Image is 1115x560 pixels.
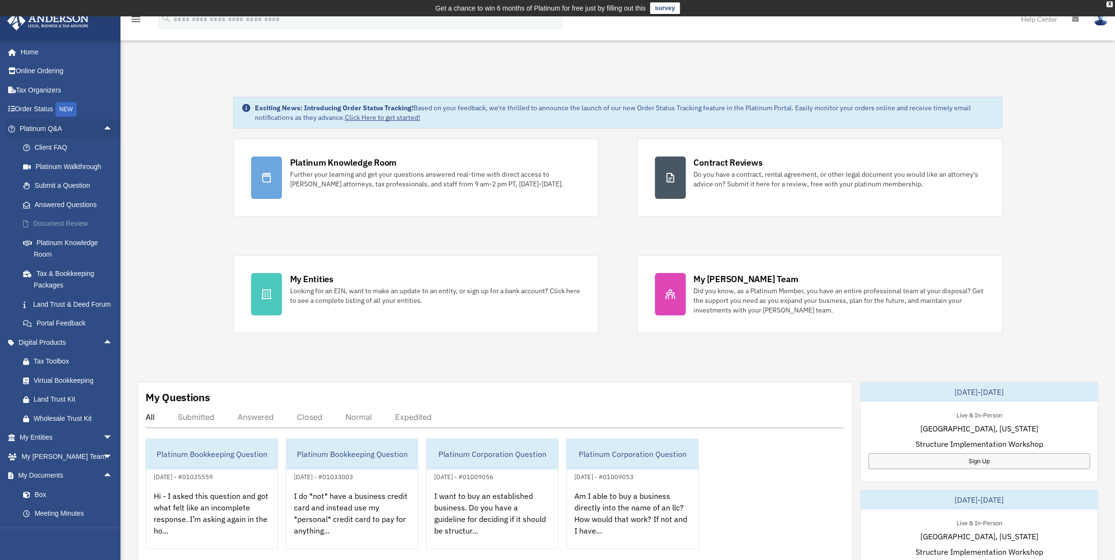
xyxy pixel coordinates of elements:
div: Platinum Knowledge Room [290,156,397,169]
a: Platinum Walkthrough [13,157,127,176]
div: My Entities [290,273,333,285]
div: Answered [238,412,274,422]
div: Submitted [178,412,214,422]
a: Virtual Bookkeeping [13,371,127,390]
a: Platinum Knowledge Room Further your learning and get your questions answered real-time with dire... [233,139,598,217]
div: Live & In-Person [948,409,1009,419]
a: menu [130,17,142,25]
div: Platinum Bookkeeping Question [146,439,278,469]
a: survey [650,2,680,14]
a: Land Trust & Deed Forum [13,295,127,314]
a: Wholesale Trust Kit [13,409,127,428]
div: Platinum Corporation Question [567,439,698,469]
a: My [PERSON_NAME] Team Did you know, as a Platinum Member, you have an entire professional team at... [637,255,1002,333]
a: Tax Toolbox [13,352,127,371]
a: Home [7,42,122,62]
div: Do you have a contract, rental agreement, or other legal document you would like an attorney's ad... [693,169,984,189]
div: Based on your feedback, we're thrilled to announce the launch of our new Order Status Tracking fe... [255,103,994,122]
div: Looking for an EIN, want to make an update to an entity, or sign up for a bank account? Click her... [290,286,581,305]
i: menu [130,13,142,25]
div: [DATE]-[DATE] [861,382,1098,402]
div: Virtual Bookkeeping [34,375,115,387]
div: Contract Reviews [693,156,762,169]
div: I do *not* have a business credit card and instead use my *personal* credit card to pay for anyth... [286,482,418,558]
a: My [PERSON_NAME] Teamarrow_drop_down [7,447,127,466]
div: All [146,412,155,422]
span: [GEOGRAPHIC_DATA], [US_STATE] [920,423,1038,434]
div: Hi - I asked this question and got what felt like an incomplete response. I’m asking again in the... [146,482,278,558]
a: Platinum Bookkeeping Question[DATE] - #01033003I do *not* have a business credit card and instead... [286,438,418,549]
span: arrow_drop_up [103,119,122,139]
span: [GEOGRAPHIC_DATA], [US_STATE] [920,531,1038,542]
strong: Exciting News: Introducing Order Status Tracking! [255,104,413,112]
a: Online Ordering [7,62,127,81]
a: Land Trust Kit [13,390,127,409]
a: Box [13,485,127,504]
a: Contract Reviews Do you have a contract, rental agreement, or other legal document you would like... [637,139,1002,217]
div: [DATE] - #01033003 [286,471,361,481]
a: Platinum Q&Aarrow_drop_up [7,119,127,138]
a: Platinum Corporation Question[DATE] - #01009053Am I able to buy a business directly into the name... [566,438,699,549]
span: arrow_drop_down [103,428,122,448]
div: NEW [55,102,77,117]
img: User Pic [1093,12,1108,26]
div: My [PERSON_NAME] Team [693,273,798,285]
div: Platinum Corporation Question [426,439,558,469]
div: Normal [345,412,372,422]
a: Document Review [13,214,127,234]
a: Portal Feedback [13,314,127,333]
div: Wholesale Trust Kit [34,413,115,425]
a: Submit a Question [13,176,127,195]
div: Closed [297,412,322,422]
div: [DATE]-[DATE] [861,490,1098,509]
a: Forms Library [13,523,127,542]
div: Expedited [395,412,432,422]
span: arrow_drop_up [103,333,122,352]
a: Click Here to get started! [345,113,420,122]
span: arrow_drop_up [103,466,122,486]
a: My Entitiesarrow_drop_down [7,428,127,447]
a: Answered Questions [13,195,127,214]
div: Did you know, as a Platinum Member, you have an entire professional team at your disposal? Get th... [693,286,984,315]
a: My Documentsarrow_drop_up [7,466,127,485]
a: Platinum Knowledge Room [13,233,127,264]
div: My Questions [146,390,210,404]
a: Digital Productsarrow_drop_up [7,333,127,352]
img: Anderson Advisors Platinum Portal [4,12,92,30]
a: Platinum Corporation Question[DATE] - #01009056I want to buy an established business. Do you have... [426,438,558,549]
a: Platinum Bookkeeping Question[DATE] - #01035559Hi - I asked this question and got what felt like ... [146,438,278,549]
i: search [161,13,172,24]
div: [DATE] - #01009056 [426,471,501,481]
div: Get a chance to win 6 months of Platinum for free just by filling out this [435,2,646,14]
div: close [1106,1,1113,7]
div: Platinum Bookkeeping Question [286,439,418,469]
div: Further your learning and get your questions answered real-time with direct access to [PERSON_NAM... [290,169,581,189]
span: Structure Implementation Workshop [915,438,1043,450]
div: Am I able to buy a business directly into the name of an llc? How would that work? If not and I h... [567,482,698,558]
div: Live & In-Person [948,517,1009,527]
div: [DATE] - #01009053 [567,471,641,481]
div: [DATE] - #01035559 [146,471,221,481]
div: I want to buy an established business. Do you have a guideline for deciding if it should be struc... [426,482,558,558]
span: Structure Implementation Workshop [915,546,1043,558]
a: My Entities Looking for an EIN, want to make an update to an entity, or sign up for a bank accoun... [233,255,598,333]
div: Land Trust Kit [34,393,115,405]
a: Sign Up [868,453,1090,469]
a: Tax & Bookkeeping Packages [13,264,127,295]
a: Client FAQ [13,138,127,157]
a: Order StatusNEW [7,100,127,119]
a: Tax Organizers [7,80,127,100]
span: arrow_drop_down [103,447,122,467]
div: Tax Toolbox [34,355,115,367]
a: Meeting Minutes [13,504,127,523]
